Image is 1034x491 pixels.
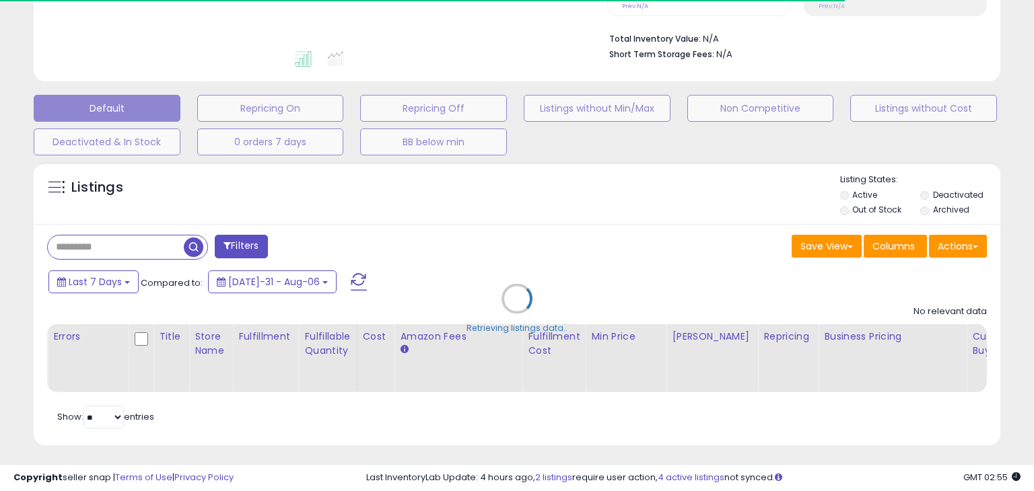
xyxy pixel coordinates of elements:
[360,128,507,155] button: BB below min
[850,95,997,122] button: Listings without Cost
[197,128,344,155] button: 0 orders 7 days
[34,95,180,122] button: Default
[13,471,234,484] div: seller snap | |
[609,33,701,44] b: Total Inventory Value:
[963,471,1021,484] span: 2025-08-14 02:55 GMT
[775,473,782,482] i: Click here to read more about un-synced listings.
[467,322,567,334] div: Retrieving listings data..
[524,95,670,122] button: Listings without Min/Max
[535,471,572,484] a: 2 listings
[34,128,180,155] button: Deactivated & In Stock
[609,48,714,60] b: Short Term Storage Fees:
[687,95,834,122] button: Non Competitive
[622,2,648,10] small: Prev: N/A
[360,95,507,122] button: Repricing Off
[197,95,344,122] button: Repricing On
[13,471,63,484] strong: Copyright
[366,471,1021,484] div: Last InventoryLab Update: 4 hours ago, require user action, not synced.
[716,48,732,61] span: N/A
[115,471,172,484] a: Terms of Use
[174,471,234,484] a: Privacy Policy
[609,30,977,46] li: N/A
[819,2,845,10] small: Prev: N/A
[658,471,724,484] a: 4 active listings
